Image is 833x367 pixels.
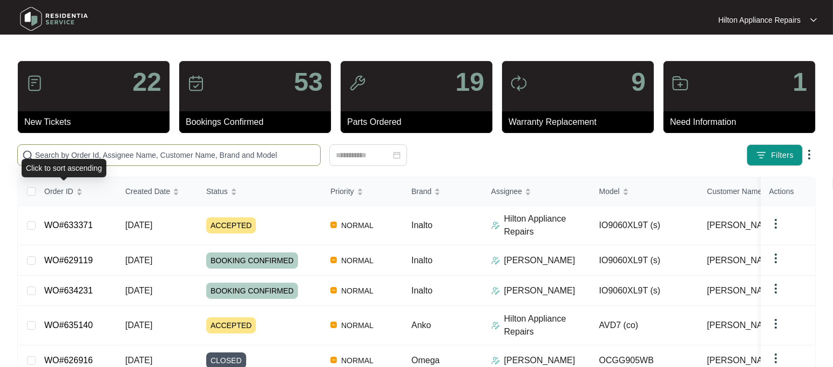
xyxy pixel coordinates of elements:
span: NORMAL [337,284,378,297]
p: Hilton Appliance Repairs [504,212,591,238]
span: [DATE] [125,221,152,230]
img: Assigner Icon [491,321,500,330]
span: [PERSON_NAME] [707,354,778,367]
p: Parts Ordered [347,116,492,129]
span: Anko [411,321,431,330]
span: [PERSON_NAME] [707,319,778,332]
img: Vercel Logo [330,357,337,363]
span: Customer Name [707,185,762,197]
p: Bookings Confirmed [186,116,331,129]
img: Vercel Logo [330,257,337,263]
span: ACCEPTED [206,217,256,233]
span: Inalto [411,256,432,265]
p: Hilton Appliance Repairs [718,15,801,25]
img: Assigner Icon [491,286,500,295]
td: IO9060XL9T (s) [591,206,699,245]
img: dropdown arrow [769,217,782,230]
p: 22 [133,69,161,95]
span: [PERSON_NAME] [707,219,778,232]
a: WO#634231 [44,286,93,295]
span: Priority [330,185,354,197]
p: 9 [631,69,646,95]
img: search-icon [22,150,33,161]
td: AVD7 (co) [591,306,699,345]
img: Vercel Logo [330,287,337,293]
th: Priority [322,177,403,206]
span: Order ID [44,185,73,197]
span: ACCEPTED [206,317,256,333]
th: Status [198,177,322,206]
p: 19 [456,69,484,95]
th: Order ID [36,177,117,206]
th: Customer Name [699,177,807,206]
img: icon [510,75,527,92]
img: icon [349,75,366,92]
div: Click to sort ascending [22,159,106,177]
span: [DATE] [125,286,152,295]
span: Inalto [411,286,432,295]
span: Assignee [491,185,523,197]
span: BOOKING CONFIRMED [206,283,298,299]
p: Hilton Appliance Repairs [504,312,591,338]
img: dropdown arrow [769,352,782,365]
td: IO9060XL9T (s) [591,276,699,306]
p: New Tickets [24,116,170,129]
td: IO9060XL9T (s) [591,245,699,276]
span: Status [206,185,228,197]
p: [PERSON_NAME] [504,254,575,267]
p: Warranty Replacement [509,116,654,129]
span: Model [599,185,620,197]
img: dropdown arrow [769,317,782,330]
img: Vercel Logo [330,322,337,328]
input: Search by Order Id, Assignee Name, Customer Name, Brand and Model [35,149,316,161]
img: dropdown arrow [769,282,782,295]
img: icon [672,75,689,92]
span: NORMAL [337,354,378,367]
th: Created Date [117,177,198,206]
span: BOOKING CONFIRMED [206,252,298,269]
p: 1 [793,69,807,95]
span: NORMAL [337,319,378,332]
p: Need Information [670,116,815,129]
span: Brand [411,185,431,197]
img: icon [187,75,205,92]
a: WO#629119 [44,256,93,265]
th: Assignee [483,177,591,206]
span: [DATE] [125,256,152,265]
span: [DATE] [125,356,152,365]
span: [DATE] [125,321,152,330]
span: Omega [411,356,439,365]
img: Assigner Icon [491,356,500,365]
span: NORMAL [337,254,378,267]
span: [PERSON_NAME] [707,254,778,267]
img: residentia service logo [16,3,92,35]
a: WO#633371 [44,221,93,230]
th: Brand [403,177,483,206]
img: Assigner Icon [491,256,500,265]
p: 53 [294,69,323,95]
img: Assigner Icon [491,221,500,230]
img: dropdown arrow [803,148,816,161]
p: [PERSON_NAME] [504,354,575,367]
img: dropdown arrow [810,17,817,23]
img: filter icon [756,150,767,161]
img: dropdown arrow [769,252,782,265]
button: filter iconFilters [747,144,803,166]
span: Filters [771,150,794,161]
th: Model [591,177,699,206]
img: icon [26,75,43,92]
img: Vercel Logo [330,222,337,228]
span: Inalto [411,221,432,230]
p: [PERSON_NAME] [504,284,575,297]
span: [PERSON_NAME] [707,284,778,297]
span: NORMAL [337,219,378,232]
a: WO#626916 [44,356,93,365]
th: Actions [761,177,815,206]
span: Created Date [125,185,170,197]
a: WO#635140 [44,321,93,330]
